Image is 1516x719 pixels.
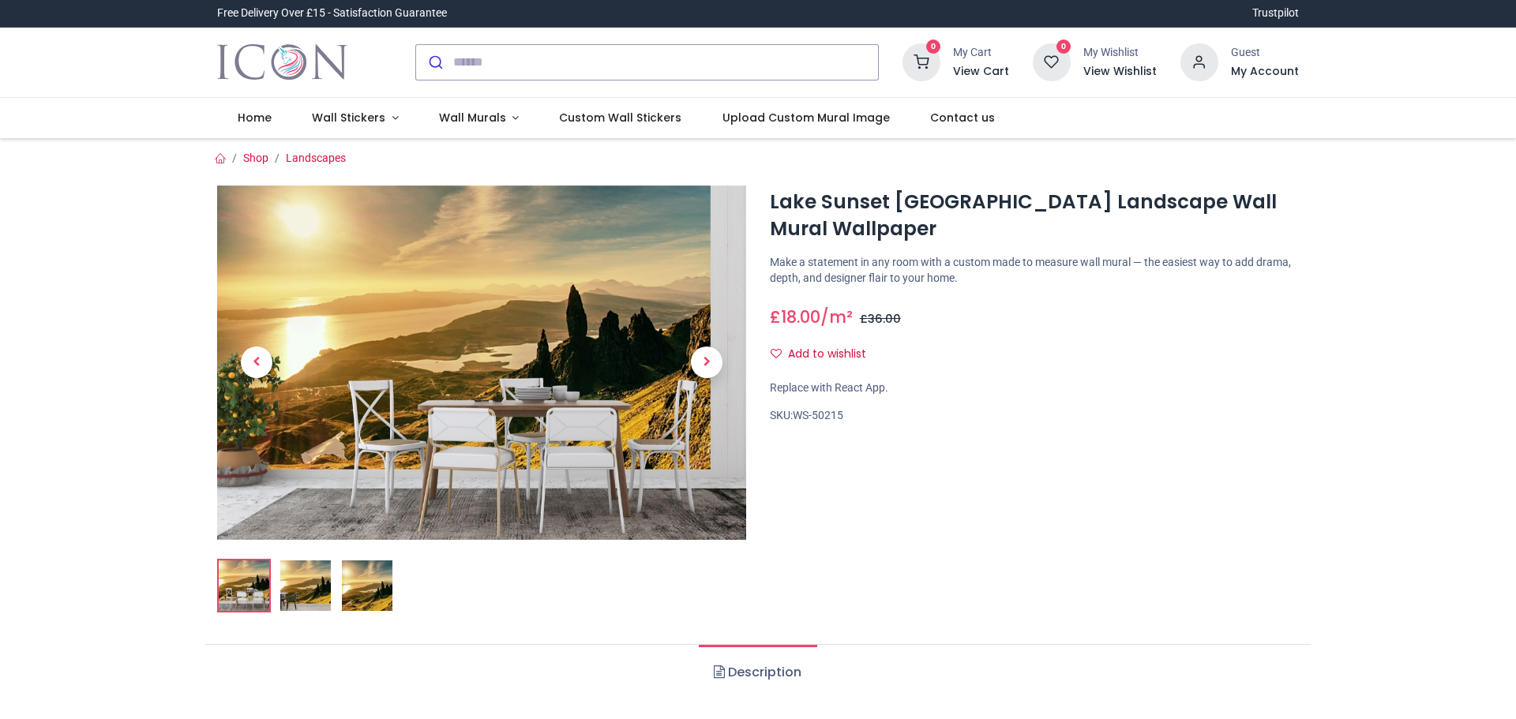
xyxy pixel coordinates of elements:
[1231,64,1299,80] a: My Account
[926,39,941,54] sup: 0
[217,238,296,486] a: Previous
[953,64,1009,80] a: View Cart
[217,40,347,84] img: Icon Wall Stickers
[280,560,331,611] img: WS-50215-02
[312,110,385,125] span: Wall Stickers
[770,255,1299,286] p: Make a statement in any room with a custom made to measure wall mural — the easiest way to add dr...
[771,348,782,359] i: Add to wishlist
[238,110,272,125] span: Home
[439,110,506,125] span: Wall Murals
[286,152,346,164] a: Landscapes
[1252,6,1299,21] a: Trustpilot
[217,40,347,84] a: Logo of Icon Wall Stickers
[770,380,1299,396] div: Replace with React App.
[559,110,681,125] span: Custom Wall Stickers
[793,409,843,421] span: WS-50215
[1056,39,1071,54] sup: 0
[781,305,820,328] span: 18.00
[860,311,901,327] span: £
[1231,45,1299,61] div: Guest
[291,98,418,139] a: Wall Stickers
[1083,64,1157,80] a: View Wishlist
[667,238,746,486] a: Next
[930,110,995,125] span: Contact us
[770,189,1299,243] h1: Lake Sunset [GEOGRAPHIC_DATA] Landscape Wall Mural Wallpaper
[217,6,447,21] div: Free Delivery Over £15 - Satisfaction Guarantee
[1083,45,1157,61] div: My Wishlist
[418,98,539,139] a: Wall Murals
[342,560,392,611] img: WS-50215-03
[241,346,272,378] span: Previous
[699,645,816,700] a: Description
[217,185,746,540] img: Lake Sunset Scotland Landscape Wall Mural Wallpaper
[868,311,901,327] span: 36.00
[770,305,820,328] span: £
[219,560,269,611] img: Lake Sunset Scotland Landscape Wall Mural Wallpaper
[770,408,1299,424] div: SKU:
[722,110,890,125] span: Upload Custom Mural Image
[243,152,268,164] a: Shop
[820,305,853,328] span: /m²
[953,45,1009,61] div: My Cart
[691,346,722,378] span: Next
[770,341,880,368] button: Add to wishlistAdd to wishlist
[1033,54,1071,67] a: 0
[902,54,940,67] a: 0
[416,45,453,80] button: Submit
